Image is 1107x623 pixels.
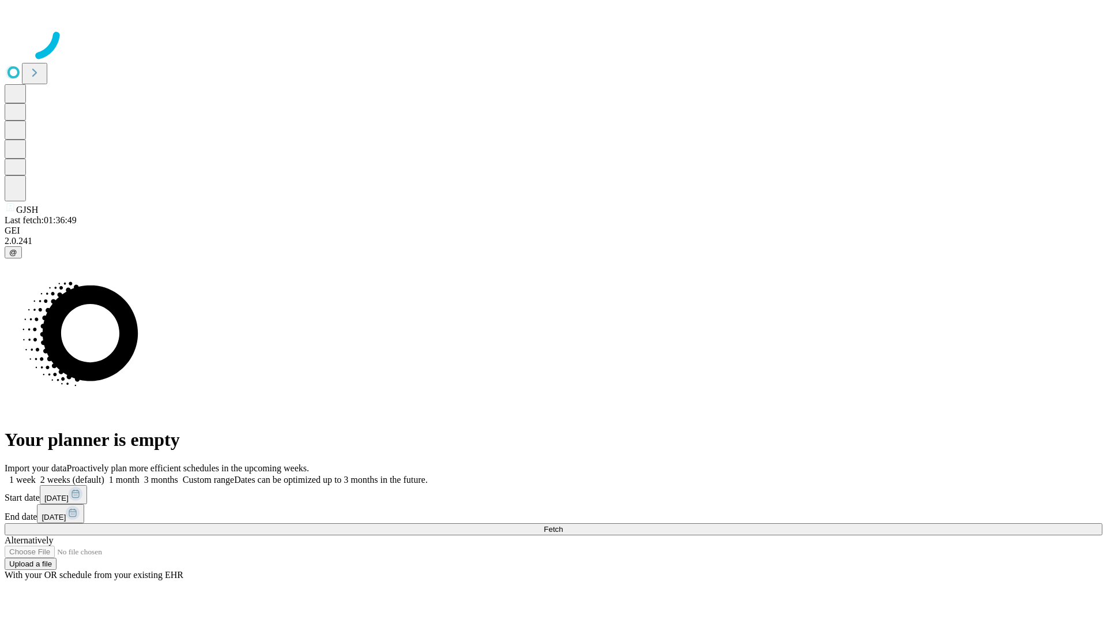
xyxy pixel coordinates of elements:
[5,523,1102,535] button: Fetch
[5,535,53,545] span: Alternatively
[5,485,1102,504] div: Start date
[5,429,1102,451] h1: Your planner is empty
[5,215,77,225] span: Last fetch: 01:36:49
[9,248,17,257] span: @
[234,475,427,485] span: Dates can be optimized up to 3 months in the future.
[44,494,69,502] span: [DATE]
[5,226,1102,236] div: GEI
[5,558,57,570] button: Upload a file
[16,205,38,215] span: GJSH
[42,513,66,521] span: [DATE]
[5,504,1102,523] div: End date
[40,475,104,485] span: 2 weeks (default)
[109,475,140,485] span: 1 month
[5,246,22,258] button: @
[37,504,84,523] button: [DATE]
[5,236,1102,246] div: 2.0.241
[40,485,87,504] button: [DATE]
[5,570,183,580] span: With your OR schedule from your existing EHR
[183,475,234,485] span: Custom range
[544,525,563,534] span: Fetch
[144,475,178,485] span: 3 months
[5,463,67,473] span: Import your data
[9,475,36,485] span: 1 week
[67,463,309,473] span: Proactively plan more efficient schedules in the upcoming weeks.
